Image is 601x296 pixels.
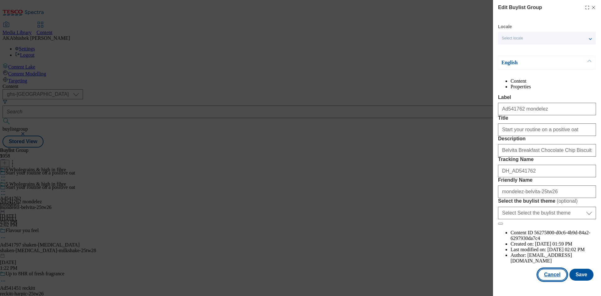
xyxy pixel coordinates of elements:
[511,84,596,90] li: Properties
[502,36,523,41] span: Select locale
[501,60,567,66] p: English
[538,269,567,281] button: Cancel
[498,198,596,204] label: Select the buylist theme
[498,115,596,121] label: Title
[511,78,596,84] li: Content
[511,230,590,241] span: 56275800-d0c6-4b9d-84a2-6297930da7c4
[498,144,596,157] input: Enter Description
[498,95,596,100] label: Label
[498,25,512,29] label: Locale
[498,103,596,115] input: Enter Label
[511,241,596,247] li: Created on:
[498,32,596,44] button: Select locale
[557,198,578,204] span: ( optional )
[511,252,596,264] li: Author:
[511,230,596,241] li: Content ID
[498,123,596,136] input: Enter Title
[498,177,596,183] label: Friendly Name
[498,165,596,177] input: Enter Tracking Name
[569,269,593,281] button: Save
[498,185,596,198] input: Enter Friendly Name
[511,247,596,252] li: Last modified on:
[511,252,572,263] span: [EMAIL_ADDRESS][DOMAIN_NAME]
[547,247,585,252] span: [DATE] 02:02 PM
[498,157,596,162] label: Tracking Name
[535,241,572,247] span: [DATE] 01:59 PM
[498,4,542,11] h4: Edit Buylist Group
[498,136,596,142] label: Description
